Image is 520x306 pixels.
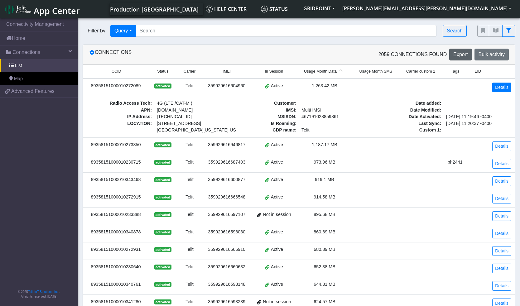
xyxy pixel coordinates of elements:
span: [DOMAIN_NAME] [154,107,222,114]
span: 467191028859861 [299,113,367,120]
img: status.svg [261,6,268,12]
span: Usage Month Data [304,69,337,74]
div: 89358151000010341280 [87,299,145,305]
span: [DATE] 11:19:46 -0400 [444,113,511,120]
span: activated [154,282,171,287]
div: 359929616593148 [206,281,248,288]
span: activated [154,195,171,200]
div: 359929616597107 [206,211,248,218]
input: Search... [136,25,437,37]
span: 860.69 MB [314,229,335,234]
span: MSISDN : [231,113,299,120]
div: 359929616660632 [206,264,248,270]
span: activated [154,247,171,252]
span: ICCID [110,69,121,74]
span: Connections [12,49,40,56]
span: Not in session [263,299,291,305]
span: 914.58 MB [314,194,335,199]
span: Active [271,229,283,236]
a: Details [492,229,511,238]
div: Telit [181,159,198,166]
span: Customer : [231,100,299,107]
div: 89358151000010230640 [87,264,145,270]
span: Not in session [263,211,291,218]
span: Advanced Features [11,88,55,95]
a: Details [492,159,511,169]
div: 359929616604960 [206,83,248,89]
span: EID [474,69,481,74]
div: 89358151000010273350 [87,141,145,148]
span: Active [271,83,283,89]
span: In Session [265,69,283,74]
div: bh2441 [446,159,464,166]
span: Multi IMSI [299,107,367,114]
div: Telit [181,281,198,288]
span: 919.1 MB [315,177,334,182]
span: Telit [299,127,367,134]
div: 359929616946817 [206,141,248,148]
span: Date Activated : [376,113,444,120]
div: Telit [181,176,198,183]
span: IMEI [223,69,231,74]
span: Production-[GEOGRAPHIC_DATA] [110,6,199,13]
div: 359929616600877 [206,176,248,183]
span: activated [154,230,171,235]
a: App Center [5,2,79,16]
span: IMSI : [231,107,299,114]
span: Active [271,281,283,288]
a: Details [492,281,511,291]
span: APN : [87,107,154,114]
a: Details [492,211,511,221]
span: activated [154,84,171,88]
img: knowledge.svg [206,6,213,12]
span: IP Address : [87,113,154,120]
span: activated [154,265,171,270]
span: [GEOGRAPHIC_DATA][US_STATE] US [157,127,219,134]
a: Help center [203,3,258,15]
span: Tags [451,69,459,74]
div: Connections [84,49,299,60]
span: activated [154,160,171,165]
span: Date added : [376,100,444,107]
button: GRIDPOINT [300,3,339,14]
span: Active [271,194,283,201]
span: Active [271,246,283,253]
span: Date Modified : [376,107,444,114]
a: Details [492,176,511,186]
a: Status [258,3,300,15]
div: 359929616687403 [206,159,248,166]
div: 89358151000010272089 [87,83,145,89]
button: Export [449,49,472,60]
span: Radio Access Tech : [87,100,154,107]
div: Telit [181,246,198,253]
a: Details [492,194,511,203]
div: 89358151000010343468 [87,176,145,183]
div: 89358151000010233388 [87,211,145,218]
span: 644.31 MB [314,282,335,287]
span: [STREET_ADDRESS] [157,120,219,127]
span: activated [154,212,171,217]
span: 1,263.42 MB [312,83,337,88]
span: App Center [34,5,80,17]
span: LOCATION : [87,120,154,134]
span: [DATE] 11:20:37 -0400 [444,120,511,127]
div: Telit [181,83,198,89]
div: Telit [181,141,198,148]
span: 2059 Connections found [378,51,447,58]
div: 89358151000010272915 [87,194,145,201]
span: Filter by [83,27,110,35]
span: activated [154,299,171,304]
span: List [15,62,22,69]
div: 89358151000010230715 [87,159,145,166]
span: 973.96 MB [314,160,335,165]
div: Telit [181,211,198,218]
div: 359929616593239 [206,299,248,305]
div: 359929616598030 [206,229,248,236]
span: Status [157,69,168,74]
span: 1,187.17 MB [312,142,337,147]
span: 680.39 MB [314,247,335,252]
div: Telit [181,194,198,201]
div: 359929616666910 [206,246,248,253]
span: Active [271,176,283,183]
img: logo-telit-cinterion-gw-new.png [5,4,31,14]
